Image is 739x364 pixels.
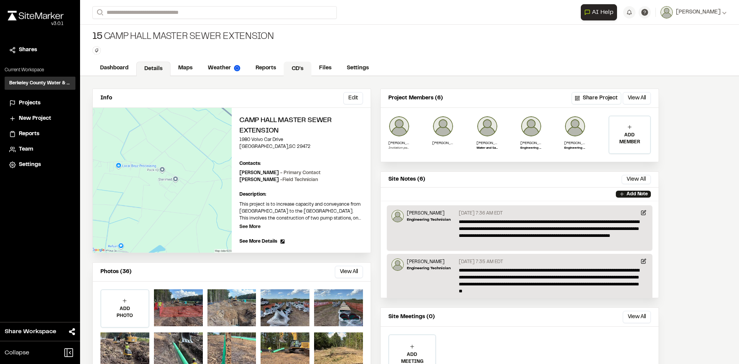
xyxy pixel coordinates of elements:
[239,116,363,136] h2: Camp Hall Master Sewer Extension
[284,62,311,76] a: CD's
[239,169,321,176] p: [PERSON_NAME]
[477,140,498,146] p: [PERSON_NAME]
[388,140,410,146] p: [PERSON_NAME][EMAIL_ADDRESS][DOMAIN_NAME]
[239,136,363,143] p: 1980 Volvo Car Drive
[477,116,498,137] img: Jimmy Crepeau
[19,161,41,169] span: Settings
[676,8,721,17] span: [PERSON_NAME]
[627,191,648,198] p: Add Note
[343,92,363,104] button: Edit
[92,31,274,43] div: Camp Hall Master Sewer Extension
[335,266,363,278] button: View All
[391,210,404,222] img: Micah Trembath
[592,8,614,17] span: AI Help
[477,146,498,151] p: Water and Sanitation Director
[581,4,620,20] div: Open AI Assistant
[9,46,71,54] a: Shares
[9,114,71,123] a: New Project
[459,258,503,265] p: [DATE] 7:35 AM EDT
[564,146,586,151] p: Engineering Superintendent
[311,61,339,75] a: Files
[19,114,51,123] span: New Project
[92,61,136,75] a: Dashboard
[9,99,71,107] a: Projects
[564,116,586,137] img: James A. Fisk
[5,67,75,74] p: Current Workspace
[239,143,363,150] p: [GEOGRAPHIC_DATA] , SC 29472
[100,268,132,276] p: Photos (36)
[19,46,37,54] span: Shares
[432,140,454,146] p: [PERSON_NAME]
[520,116,542,137] img: Josh Cooper
[239,238,277,245] span: See More Details
[280,171,321,175] span: - Primary Contact
[660,6,727,18] button: [PERSON_NAME]
[239,160,261,167] p: Contacts:
[92,31,102,43] span: 15
[388,116,410,137] img: user_empty.png
[92,46,101,55] button: Edit Tags
[388,313,435,321] p: Site Meetings (0)
[234,65,240,71] img: precipai.png
[407,210,451,217] p: [PERSON_NAME]
[92,6,106,19] button: Search
[572,92,621,104] button: Share Project
[200,61,248,75] a: Weather
[660,6,673,18] img: User
[9,145,71,154] a: Team
[388,146,410,151] p: Invitation pending
[391,258,404,271] img: Micah Trembath
[407,217,451,223] p: Engineering Technician
[8,11,64,20] img: rebrand.png
[136,62,171,76] a: Details
[9,130,71,138] a: Reports
[19,99,40,107] span: Projects
[100,94,112,102] p: Info
[239,223,261,230] p: See More
[407,258,451,265] p: [PERSON_NAME]
[171,61,200,75] a: Maps
[5,348,29,357] span: Collapse
[101,305,149,319] p: ADD PHOTO
[5,327,56,336] span: Share Workspace
[388,94,443,102] p: Project Members (6)
[248,61,284,75] a: Reports
[280,178,318,182] span: - Field Technician
[520,140,542,146] p: [PERSON_NAME]
[239,176,318,183] p: [PERSON_NAME]
[239,191,363,198] p: Description:
[623,92,651,104] button: View All
[520,146,542,151] p: Engineering Manager
[609,132,650,146] p: ADD MEMBER
[9,80,71,87] h3: Berkeley County Water & Sewer
[623,311,651,323] button: View All
[339,61,376,75] a: Settings
[432,116,454,137] img: Andrew Nethery
[622,175,651,184] button: View All
[388,175,425,184] p: Site Notes (6)
[459,210,503,217] p: [DATE] 7:36 AM EDT
[9,161,71,169] a: Settings
[19,130,39,138] span: Reports
[19,145,33,154] span: Team
[564,140,586,146] p: [PERSON_NAME]
[239,201,363,222] p: This project is to increase capacity and conveyance from [GEOGRAPHIC_DATA] to the [GEOGRAPHIC_DAT...
[581,4,617,20] button: Open AI Assistant
[407,265,451,271] p: Engineering Technician
[8,20,64,27] div: Oh geez...please don't...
